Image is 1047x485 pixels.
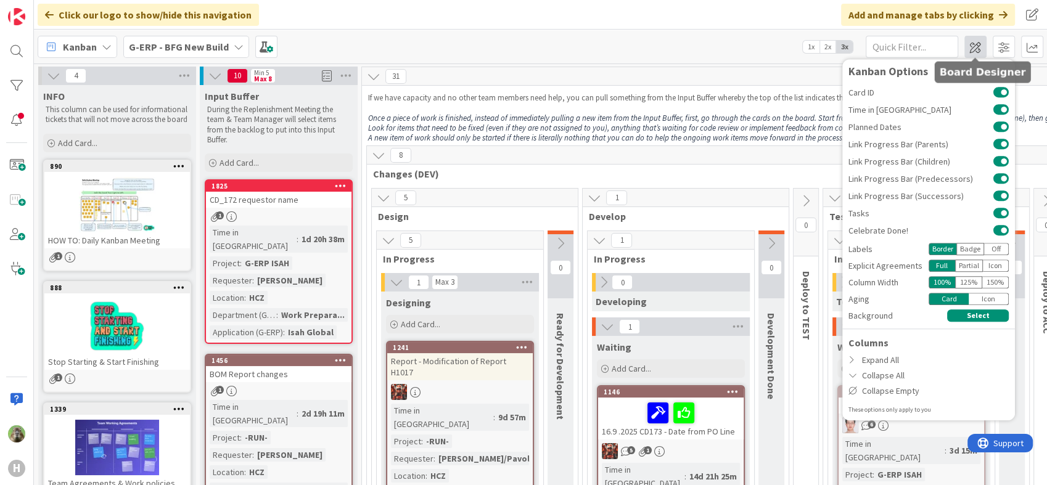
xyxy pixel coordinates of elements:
[216,386,224,394] span: 1
[206,181,351,192] div: 1825
[391,404,493,431] div: Time in [GEOGRAPHIC_DATA]
[598,443,744,459] div: JK
[837,341,872,353] span: Waiting
[278,308,348,322] div: Work Prepara...
[800,271,813,340] span: Deploy to TEST
[929,293,969,305] div: Card
[598,397,744,439] div: 16.9 .2025 CD173 - Date from PO Line
[433,452,435,465] span: :
[839,417,984,433] div: ll
[611,233,632,248] span: 1
[378,210,562,222] span: Design
[956,243,984,255] div: Badge
[254,274,326,287] div: [PERSON_NAME]
[842,353,1015,368] div: Expand All
[210,256,240,270] div: Project
[929,276,955,288] div: 100 %
[848,276,929,289] div: Column Width
[836,295,871,308] span: Testing
[765,313,778,399] span: Development Done
[297,407,298,420] span: :
[644,446,652,454] span: 1
[761,260,782,275] span: 0
[602,443,618,459] img: JK
[596,295,647,308] span: Developing
[58,137,97,149] span: Add Card...
[368,132,844,143] em: A new item of work should only be started if there is literally nothing that you can do to help t...
[26,2,56,17] span: Support
[929,259,955,272] div: Full
[550,260,571,275] span: 0
[210,431,240,444] div: Project
[803,41,819,53] span: 1x
[298,407,348,420] div: 2d 19h 11m
[848,174,993,183] span: Link Progress Bar (Predecessors)
[8,460,25,477] div: H
[848,405,1009,414] div: These options only apply to you
[44,232,190,248] div: HOW TO: Daily Kanban Meeting
[982,276,1009,288] div: 150 %
[386,296,431,309] span: Designing
[246,465,268,479] div: HCZ
[244,291,246,304] span: :
[276,308,278,322] span: :
[206,192,351,208] div: CD_172 requestor name
[210,325,283,339] div: Application (G-ERP)
[425,469,427,483] span: :
[46,105,189,125] p: This column can be used for informational tickets that will not move across the board
[493,410,495,424] span: :
[427,469,449,483] div: HCZ
[955,259,983,272] div: Partial
[393,343,533,352] div: 1241
[44,282,190,370] div: 888Stop Starting & Start Finishing
[210,291,244,304] div: Location
[50,405,190,414] div: 1339
[848,226,993,235] span: Celebrate Done!
[383,253,528,265] span: In Progress
[627,446,635,454] span: 5
[834,253,979,265] span: In Progress
[387,342,533,353] div: 1241
[44,282,190,293] div: 888
[211,356,351,365] div: 1456
[43,281,191,393] a: 888Stop Starting & Start Finishing
[387,342,533,380] div: 1241Report - Modification of Report H1017
[205,90,259,102] span: Input Buffer
[65,68,86,83] span: 4
[254,448,326,462] div: [PERSON_NAME]
[848,192,993,200] span: Link Progress Bar (Successors)
[940,67,1026,78] h5: Board Designer
[242,431,271,444] div: -RUN-
[866,36,958,58] input: Quick Filter...
[206,181,351,208] div: 1825CD_172 requestor name
[206,355,351,382] div: 1456BOM Report changes
[252,448,254,462] span: :
[947,309,1009,322] button: Select
[612,275,633,290] span: 0
[839,386,984,397] div: 1265
[619,319,640,334] span: 1
[495,410,529,424] div: 9d 57m
[244,465,246,479] span: :
[969,293,1009,305] div: Icon
[252,274,254,287] span: :
[612,363,651,374] span: Add Card...
[848,140,993,149] span: Link Progress Bar (Parents)
[839,386,984,414] div: 1265040 Parts Preset Template parts
[606,190,627,205] span: 1
[598,386,744,397] div: 1146
[842,383,1015,399] div: Collapse Empty
[387,384,533,400] div: JK
[390,148,411,163] span: 8
[207,105,350,145] p: During the Replenishment Meeting the team & Team Manager will select items from the backlog to pu...
[44,161,190,248] div: 890HOW TO: Daily Kanban Meeting
[368,123,876,133] em: Look for items that need to be fixed (even if they are not assigned to you), anything that’s wait...
[210,274,252,287] div: Requester
[391,434,421,448] div: Project
[873,468,874,481] span: :
[43,160,191,271] a: 890HOW TO: Daily Kanban Meeting
[210,400,297,427] div: Time in [GEOGRAPHIC_DATA]
[848,243,929,256] div: Labels
[984,243,1009,255] div: Off
[848,88,993,97] span: Card ID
